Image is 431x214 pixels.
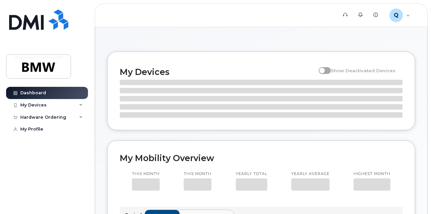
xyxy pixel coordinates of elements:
[120,153,403,163] h2: My Mobility Overview
[354,171,390,177] p: Highest month
[132,171,160,177] p: This month
[331,68,395,73] span: Show Deactivated Devices
[236,171,267,177] p: Yearly total
[120,67,315,77] h2: My Devices
[184,171,211,177] p: This month
[291,171,330,177] p: Yearly average
[319,64,324,70] input: Show Deactivated Devices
